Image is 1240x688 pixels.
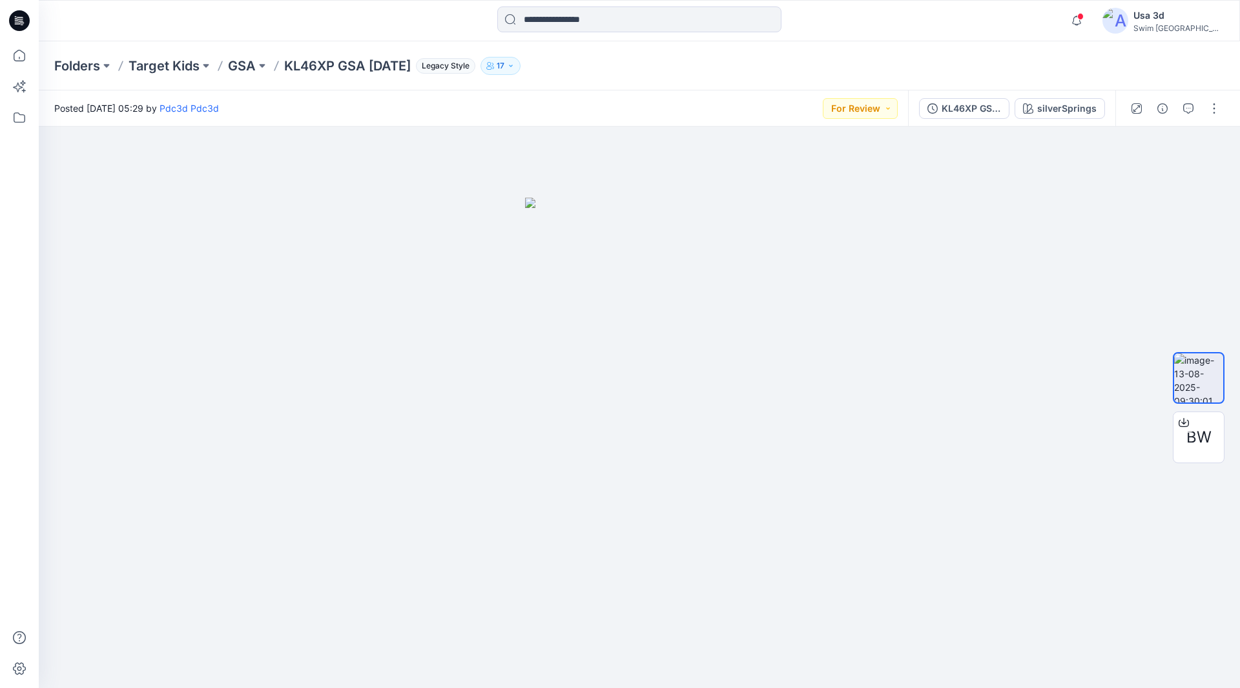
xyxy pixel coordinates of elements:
span: Legacy Style [416,58,475,74]
img: avatar [1102,8,1128,34]
a: Folders [54,57,100,75]
a: Target Kids [129,57,200,75]
a: Pdc3d Pdc3d [160,103,219,114]
button: Details [1152,98,1173,119]
button: Legacy Style [411,57,475,75]
button: silverSprings [1015,98,1105,119]
div: Usa 3d [1133,8,1224,23]
button: 17 [480,57,521,75]
span: Posted [DATE] 05:29 by [54,101,219,115]
a: GSA [228,57,256,75]
span: BW [1186,426,1212,449]
div: KL46XP GSA 2025.8.12 [942,101,1001,116]
img: image-13-08-2025-09:30:01 [1174,353,1223,402]
p: 17 [497,59,504,73]
div: Swim [GEOGRAPHIC_DATA] [1133,23,1224,33]
p: KL46XP GSA [DATE] [284,57,411,75]
button: KL46XP GSA [DATE] [919,98,1009,119]
div: silverSprings [1037,101,1097,116]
